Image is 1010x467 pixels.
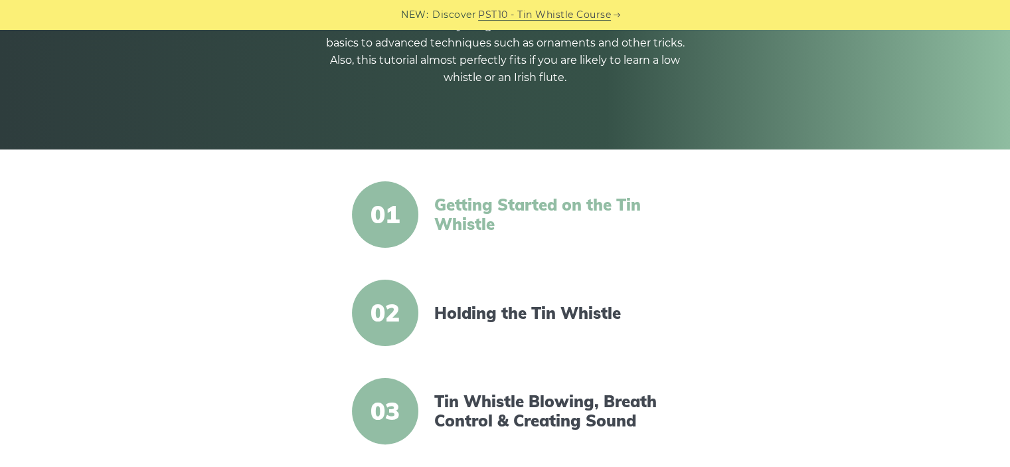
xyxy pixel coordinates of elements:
a: Tin Whistle Blowing, Breath Control & Creating Sound [434,392,663,430]
span: 01 [352,181,418,248]
span: NEW: [401,7,428,23]
a: Getting Started on the Tin Whistle [434,195,663,234]
span: 03 [352,378,418,444]
a: PST10 - Tin Whistle Course [478,7,611,23]
a: Holding the Tin Whistle [434,304,663,323]
span: 02 [352,280,418,346]
span: Discover [432,7,476,23]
